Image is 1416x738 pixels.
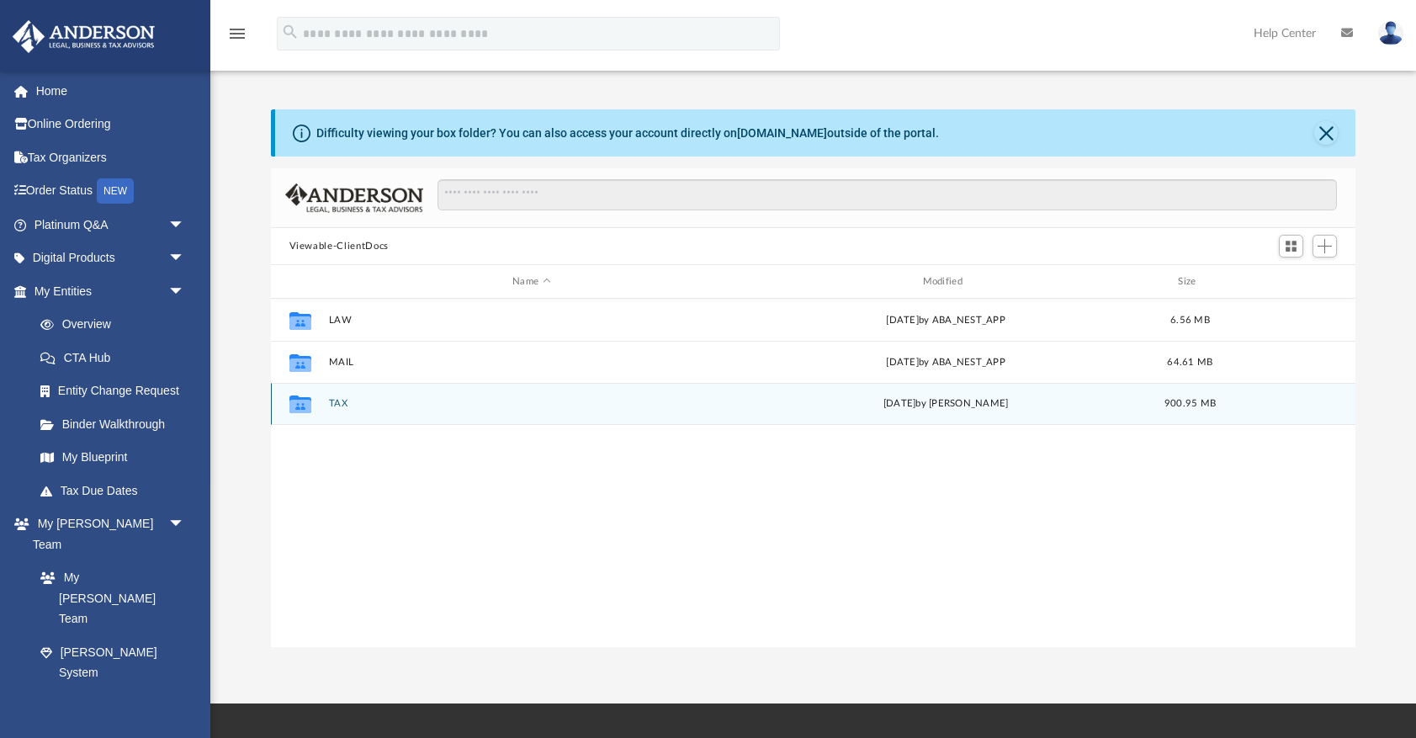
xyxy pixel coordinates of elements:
a: Entity Change Request [24,374,210,408]
span: arrow_drop_down [168,274,202,309]
a: Home [12,74,210,108]
button: LAW [328,315,735,326]
span: arrow_drop_down [168,507,202,542]
a: Tax Organizers [12,141,210,174]
span: arrow_drop_down [168,242,202,276]
div: NEW [97,178,134,204]
a: My [PERSON_NAME] Team [24,561,194,636]
button: MAIL [328,357,735,368]
a: [DOMAIN_NAME] [737,126,827,140]
span: 900.95 MB [1164,399,1215,408]
button: Add [1313,235,1338,258]
span: 64.61 MB [1167,358,1212,367]
input: Search files and folders [438,179,1337,211]
div: id [1231,274,1349,289]
div: [DATE] by ABA_NEST_APP [742,355,1148,370]
span: arrow_drop_down [168,208,202,242]
div: Modified [742,274,1149,289]
a: My Blueprint [24,441,202,475]
a: My Entitiesarrow_drop_down [12,274,210,308]
div: Name [327,274,735,289]
button: Switch to Grid View [1279,235,1304,258]
a: Platinum Q&Aarrow_drop_down [12,208,210,242]
span: 6.56 MB [1170,316,1210,325]
img: Anderson Advisors Platinum Portal [8,20,160,53]
a: Overview [24,308,210,342]
div: grid [271,299,1356,648]
i: search [281,23,300,41]
button: Viewable-ClientDocs [289,239,389,254]
a: Digital Productsarrow_drop_down [12,242,210,275]
div: Size [1156,274,1223,289]
a: Order StatusNEW [12,174,210,209]
a: Tax Due Dates [24,474,210,507]
a: menu [227,32,247,44]
i: menu [227,24,247,44]
a: CTA Hub [24,341,210,374]
div: id [278,274,320,289]
img: User Pic [1378,21,1403,45]
a: [PERSON_NAME] System [24,635,202,689]
div: Difficulty viewing your box folder? You can also access your account directly on outside of the p... [316,125,939,142]
button: TAX [328,398,735,409]
a: My [PERSON_NAME] Teamarrow_drop_down [12,507,202,561]
div: [DATE] by ABA_NEST_APP [742,313,1148,328]
div: [DATE] by [PERSON_NAME] [742,396,1148,411]
a: Binder Walkthrough [24,407,210,441]
a: Online Ordering [12,108,210,141]
button: Close [1314,121,1338,145]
